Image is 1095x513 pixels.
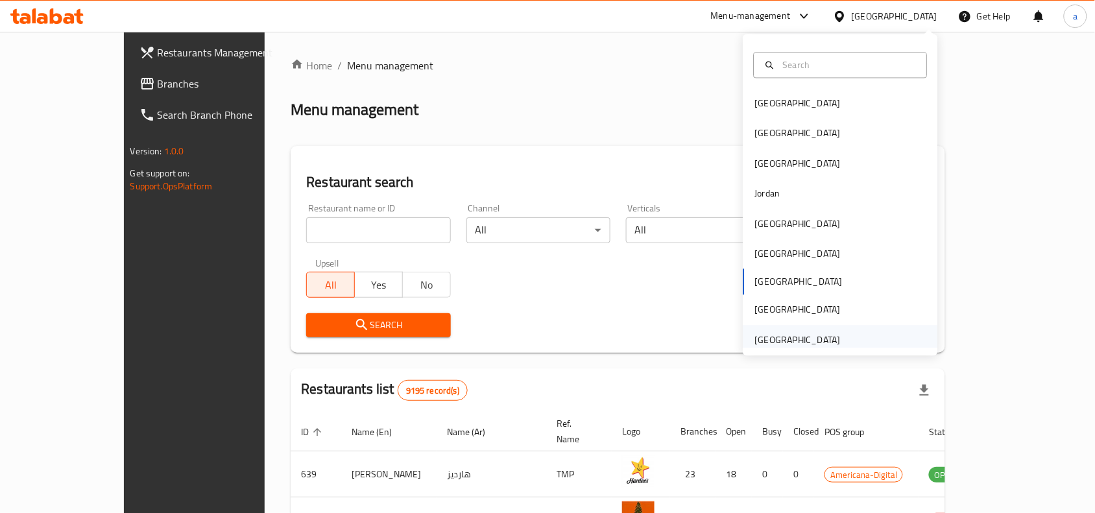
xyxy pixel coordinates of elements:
span: Menu management [347,58,433,73]
input: Search for restaurant name or ID.. [306,217,450,243]
a: Home [291,58,332,73]
td: [PERSON_NAME] [341,451,437,497]
td: 0 [783,451,814,497]
span: Get support on: [130,165,190,182]
div: [GEOGRAPHIC_DATA] [755,97,841,111]
span: All [312,276,350,294]
button: Search [306,313,450,337]
div: Export file [909,375,940,406]
th: Logo [612,412,670,451]
span: No [408,276,446,294]
td: 23 [670,451,716,497]
span: Search Branch Phone [158,107,296,123]
div: Jordan [755,187,780,201]
div: [GEOGRAPHIC_DATA] [755,126,841,141]
th: Open [716,412,752,451]
a: Support.OpsPlatform [130,178,213,195]
span: Name (Ar) [447,424,502,440]
div: [GEOGRAPHIC_DATA] [755,333,841,347]
a: Search Branch Phone [129,99,307,130]
h2: Restaurants list [301,379,468,401]
span: Restaurants Management [158,45,296,60]
span: 1.0.0 [164,143,184,160]
label: Upsell [315,259,339,268]
span: Version: [130,143,162,160]
div: [GEOGRAPHIC_DATA] [755,247,841,261]
div: Menu-management [711,8,791,24]
nav: breadcrumb [291,58,945,73]
button: No [402,272,451,298]
span: Yes [360,276,398,294]
th: Closed [783,412,814,451]
span: Name (En) [352,424,409,440]
span: Americana-Digital [825,468,902,483]
img: Hardee's [622,455,655,488]
span: Search [317,317,440,333]
span: Branches [158,76,296,91]
button: Yes [354,272,403,298]
input: Search [778,58,919,72]
td: 639 [291,451,341,497]
div: [GEOGRAPHIC_DATA] [755,303,841,317]
td: 0 [752,451,783,497]
span: Status [929,424,971,440]
span: POS group [824,424,881,440]
td: 18 [716,451,752,497]
div: All [466,217,610,243]
a: Branches [129,68,307,99]
td: TMP [546,451,612,497]
span: a [1073,9,1077,23]
button: All [306,272,355,298]
div: All [626,217,770,243]
li: / [337,58,342,73]
th: Busy [752,412,783,451]
div: OPEN [929,467,961,483]
div: [GEOGRAPHIC_DATA] [755,217,841,231]
td: هارديز [437,451,546,497]
h2: Menu management [291,99,418,120]
a: Restaurants Management [129,37,307,68]
div: [GEOGRAPHIC_DATA] [755,156,841,171]
div: Total records count [398,380,468,401]
span: OPEN [929,468,961,483]
div: [GEOGRAPHIC_DATA] [852,9,937,23]
span: 9195 record(s) [398,385,467,397]
span: Ref. Name [557,416,596,447]
h2: Restaurant search [306,173,930,192]
span: ID [301,424,326,440]
th: Branches [670,412,716,451]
